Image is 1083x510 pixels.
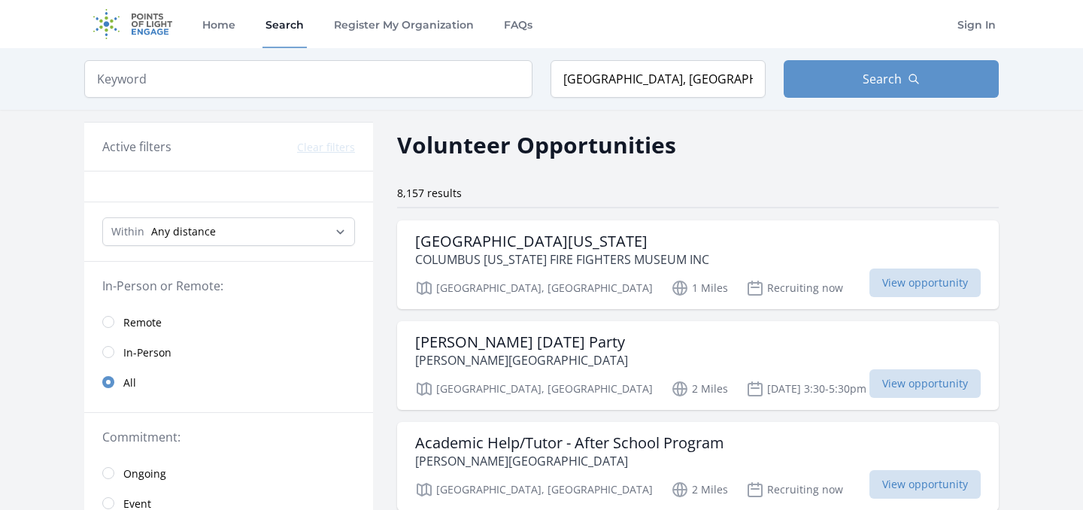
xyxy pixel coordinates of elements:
[102,428,355,446] legend: Commitment:
[671,481,728,499] p: 2 Miles
[84,337,373,367] a: In-Person
[102,217,355,246] select: Search Radius
[397,220,999,309] a: [GEOGRAPHIC_DATA][US_STATE] COLUMBUS [US_STATE] FIRE FIGHTERS MUSEUM INC [GEOGRAPHIC_DATA], [GEOG...
[415,279,653,297] p: [GEOGRAPHIC_DATA], [GEOGRAPHIC_DATA]
[102,277,355,295] legend: In-Person or Remote:
[415,452,724,470] p: [PERSON_NAME][GEOGRAPHIC_DATA]
[746,481,843,499] p: Recruiting now
[397,186,462,200] span: 8,157 results
[397,128,676,162] h2: Volunteer Opportunities
[415,380,653,398] p: [GEOGRAPHIC_DATA], [GEOGRAPHIC_DATA]
[415,333,628,351] h3: [PERSON_NAME] [DATE] Party
[84,60,532,98] input: Keyword
[671,380,728,398] p: 2 Miles
[102,138,171,156] h3: Active filters
[746,279,843,297] p: Recruiting now
[123,345,171,360] span: In-Person
[746,380,866,398] p: [DATE] 3:30-5:30pm
[415,232,709,250] h3: [GEOGRAPHIC_DATA][US_STATE]
[551,60,766,98] input: Location
[415,434,724,452] h3: Academic Help/Tutor - After School Program
[123,466,166,481] span: Ongoing
[863,70,902,88] span: Search
[415,250,709,269] p: COLUMBUS [US_STATE] FIRE FIGHTERS MUSEUM INC
[784,60,999,98] button: Search
[671,279,728,297] p: 1 Miles
[123,315,162,330] span: Remote
[297,140,355,155] button: Clear filters
[415,481,653,499] p: [GEOGRAPHIC_DATA], [GEOGRAPHIC_DATA]
[397,321,999,410] a: [PERSON_NAME] [DATE] Party [PERSON_NAME][GEOGRAPHIC_DATA] [GEOGRAPHIC_DATA], [GEOGRAPHIC_DATA] 2 ...
[869,470,981,499] span: View opportunity
[415,351,628,369] p: [PERSON_NAME][GEOGRAPHIC_DATA]
[84,367,373,397] a: All
[84,307,373,337] a: Remote
[84,458,373,488] a: Ongoing
[869,369,981,398] span: View opportunity
[869,269,981,297] span: View opportunity
[123,375,136,390] span: All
